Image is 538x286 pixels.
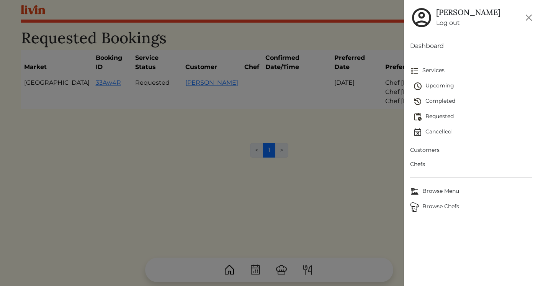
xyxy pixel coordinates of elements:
[413,97,532,106] span: Completed
[410,187,532,196] span: Browse Menu
[413,79,532,94] a: Upcoming
[413,125,532,140] a: Cancelled
[413,109,532,125] a: Requested
[410,146,532,154] span: Customers
[410,63,532,79] a: Services
[436,18,500,28] a: Log out
[410,41,532,51] a: Dashboard
[413,82,532,91] span: Upcoming
[410,143,532,157] a: Customers
[410,6,433,29] img: user_account-e6e16d2ec92f44fc35f99ef0dc9cddf60790bfa021a6ecb1c896eb5d2907b31c.svg
[413,128,532,137] span: Cancelled
[523,12,535,24] button: Close
[413,82,422,91] img: schedule-fa401ccd6b27cf58db24c3bb5584b27dcd8bd24ae666a918e1c6b4ae8c451a22.svg
[410,160,532,168] span: Chefs
[410,202,532,212] span: Browse Chefs
[410,202,419,212] img: Browse Chefs
[410,66,419,76] img: format_list_bulleted-ebc7f0161ee23162107b508e562e81cd567eeab2455044221954b09d19068e74.svg
[413,97,422,106] img: history-2b446bceb7e0f53b931186bf4c1776ac458fe31ad3b688388ec82af02103cd45.svg
[410,184,532,199] a: Browse MenuBrowse Menu
[413,94,532,109] a: Completed
[410,157,532,171] a: Chefs
[410,66,532,76] span: Services
[413,128,422,137] img: event_cancelled-67e280bd0a9e072c26133efab016668ee6d7272ad66fa3c7eb58af48b074a3a4.svg
[410,187,419,196] img: Browse Menu
[410,199,532,215] a: ChefsBrowse Chefs
[413,112,532,122] span: Requested
[436,8,500,17] h5: [PERSON_NAME]
[413,112,422,122] img: pending_actions-fd19ce2ea80609cc4d7bbea353f93e2f363e46d0f816104e4e0650fdd7f915cf.svg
